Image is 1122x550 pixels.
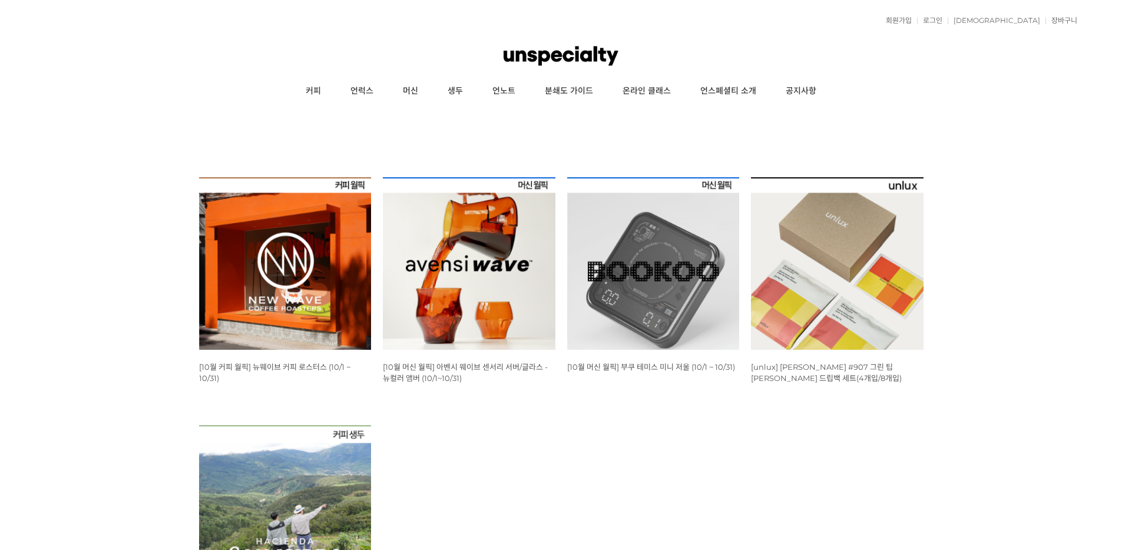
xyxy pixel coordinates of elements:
a: 언스페셜티 소개 [686,77,771,106]
a: 머신 [388,77,433,106]
img: [10월 커피 월픽] 뉴웨이브 커피 로스터스 (10/1 ~ 10/31) [199,177,372,350]
a: 커피 [291,77,336,106]
a: [unlux] [PERSON_NAME] #907 그린 팁 [PERSON_NAME] 드립백 세트(4개입/8개입) [751,362,902,383]
a: 회원가입 [880,17,912,24]
a: 언럭스 [336,77,388,106]
img: [10월 머신 월픽] 부쿠 테미스 미니 저울 (10/1 ~ 10/31) [567,177,740,350]
img: [10월 머신 월픽] 아벤시 웨이브 센서리 서버/글라스 - 뉴컬러 앰버 (10/1~10/31) [383,177,555,350]
img: 언스페셜티 몰 [504,38,618,74]
a: 분쇄도 가이드 [530,77,608,106]
a: [10월 커피 월픽] 뉴웨이브 커피 로스터스 (10/1 ~ 10/31) [199,362,350,383]
a: 로그인 [917,17,942,24]
a: 언노트 [478,77,530,106]
a: 공지사항 [771,77,831,106]
a: 장바구니 [1045,17,1077,24]
a: [DEMOGRAPHIC_DATA] [948,17,1040,24]
a: 온라인 클래스 [608,77,686,106]
a: [10월 머신 월픽] 아벤시 웨이브 센서리 서버/글라스 - 뉴컬러 앰버 (10/1~10/31) [383,362,548,383]
img: [unlux] 파나마 잰슨 #907 그린 팁 게이샤 워시드 드립백 세트(4개입/8개입) [751,177,924,350]
a: 생두 [433,77,478,106]
a: [10월 머신 월픽] 부쿠 테미스 미니 저울 (10/1 ~ 10/31) [567,362,735,372]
